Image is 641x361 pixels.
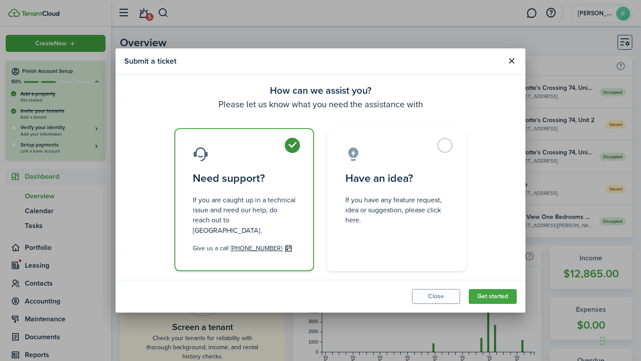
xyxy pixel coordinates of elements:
[193,170,296,186] control-radio-card-title: Need support?
[412,289,460,304] button: Close
[345,195,448,225] control-radio-card-description: If you have any feature request, idea or suggestion, please click here.
[231,244,282,253] a: [PHONE_NUMBER]
[345,170,448,186] control-radio-card-title: Have an idea?
[193,244,228,253] span: Give us a call
[124,83,517,98] wizard-step-header-title: How can we assist you?
[504,54,519,68] button: Close modal
[469,289,517,304] button: Get started
[193,195,296,235] control-radio-card-description: If you are caught up in a technical issue and need our help, do reach out to [GEOGRAPHIC_DATA].
[124,53,502,70] modal-title: Submit a ticket
[600,328,605,354] div: Drag
[124,98,517,111] wizard-step-header-description: Please let us know what you need the assistance with
[597,319,641,361] iframe: Chat Widget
